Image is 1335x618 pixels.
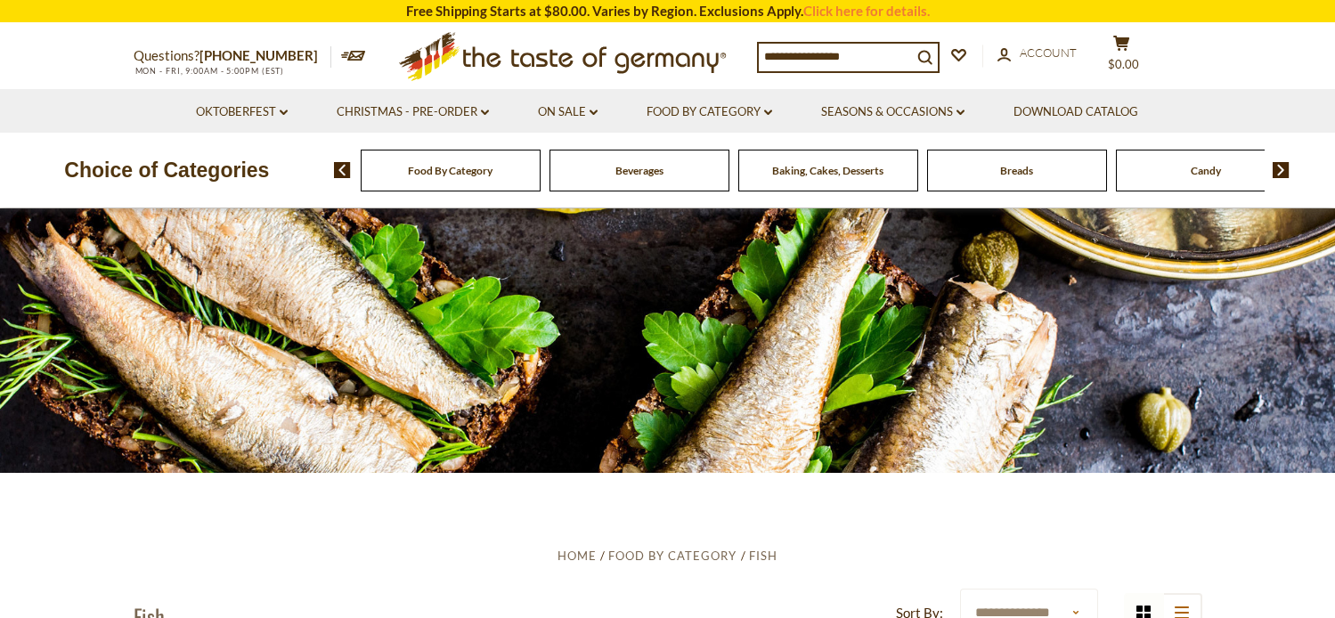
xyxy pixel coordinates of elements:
[749,549,777,563] a: Fish
[647,102,772,122] a: Food By Category
[615,164,663,177] a: Beverages
[196,102,288,122] a: Oktoberfest
[821,102,965,122] a: Seasons & Occasions
[997,44,1077,63] a: Account
[1273,162,1290,178] img: next arrow
[134,45,331,68] p: Questions?
[538,102,598,122] a: On Sale
[1013,102,1138,122] a: Download Catalog
[558,549,597,563] a: Home
[803,3,930,19] a: Click here for details.
[772,164,883,177] a: Baking, Cakes, Desserts
[134,66,285,76] span: MON - FRI, 9:00AM - 5:00PM (EST)
[334,162,351,178] img: previous arrow
[199,47,318,63] a: [PHONE_NUMBER]
[1020,45,1077,60] span: Account
[1108,57,1139,71] span: $0.00
[1000,164,1033,177] a: Breads
[1191,164,1221,177] a: Candy
[408,164,492,177] a: Food By Category
[337,102,489,122] a: Christmas - PRE-ORDER
[1095,35,1149,79] button: $0.00
[608,549,737,563] a: Food By Category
